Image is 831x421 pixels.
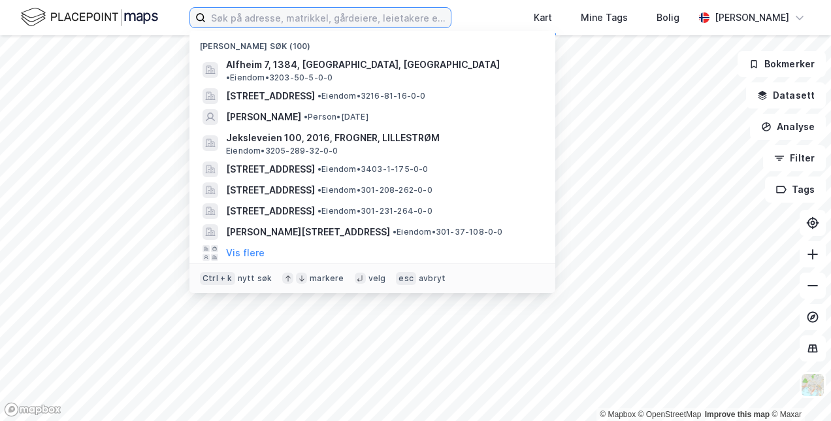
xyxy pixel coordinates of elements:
[534,10,552,25] div: Kart
[206,8,451,27] input: Søk på adresse, matrikkel, gårdeiere, leietakere eller personer
[226,73,333,83] span: Eiendom • 3203-50-5-0-0
[226,245,265,261] button: Vis flere
[304,112,368,122] span: Person • [DATE]
[226,57,500,73] span: Alfheim 7, 1384, [GEOGRAPHIC_DATA], [GEOGRAPHIC_DATA]
[200,272,235,285] div: Ctrl + k
[600,410,636,419] a: Mapbox
[226,224,390,240] span: [PERSON_NAME][STREET_ADDRESS]
[368,273,386,284] div: velg
[238,273,272,284] div: nytt søk
[226,73,230,82] span: •
[750,114,826,140] button: Analyse
[318,185,432,195] span: Eiendom • 301-208-262-0-0
[318,91,321,101] span: •
[765,177,826,203] button: Tags
[715,10,789,25] div: [PERSON_NAME]
[318,206,432,216] span: Eiendom • 301-231-264-0-0
[705,410,770,419] a: Improve this map
[638,410,702,419] a: OpenStreetMap
[419,273,446,284] div: avbryt
[318,164,429,175] span: Eiendom • 3403-1-175-0-0
[226,203,315,219] span: [STREET_ADDRESS]
[657,10,679,25] div: Bolig
[393,227,397,237] span: •
[766,358,831,421] iframe: Chat Widget
[226,109,301,125] span: [PERSON_NAME]
[318,164,321,174] span: •
[226,146,338,156] span: Eiendom • 3205-289-32-0-0
[746,82,826,109] button: Datasett
[310,273,344,284] div: markere
[304,112,308,122] span: •
[189,31,555,54] div: [PERSON_NAME] søk (100)
[581,10,628,25] div: Mine Tags
[393,227,503,237] span: Eiendom • 301-37-108-0-0
[763,145,826,171] button: Filter
[226,88,315,104] span: [STREET_ADDRESS]
[226,182,315,198] span: [STREET_ADDRESS]
[738,51,826,77] button: Bokmerker
[318,185,321,195] span: •
[226,161,315,177] span: [STREET_ADDRESS]
[226,130,540,146] span: Jeksleveien 100, 2016, FROGNER, LILLESTRØM
[318,206,321,216] span: •
[21,6,158,29] img: logo.f888ab2527a4732fd821a326f86c7f29.svg
[396,272,416,285] div: esc
[4,402,61,417] a: Mapbox homepage
[318,91,426,101] span: Eiendom • 3216-81-16-0-0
